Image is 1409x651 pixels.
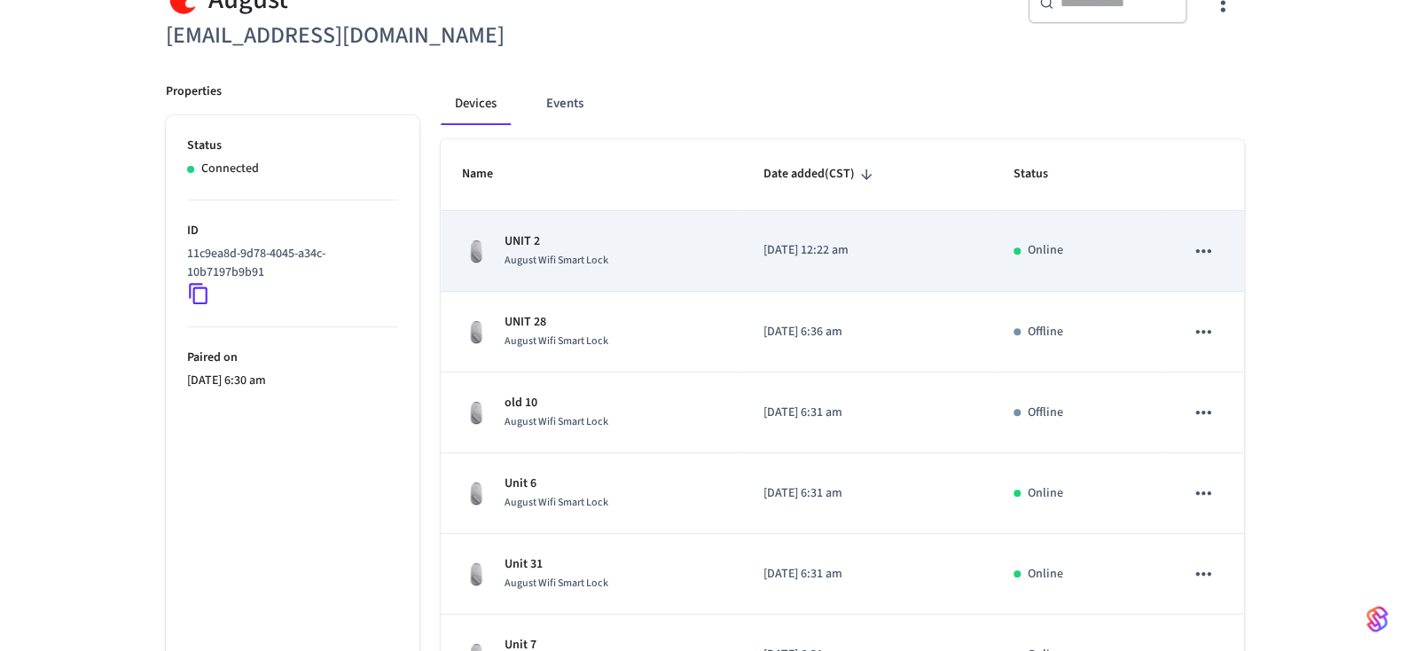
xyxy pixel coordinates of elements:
p: Online [1028,565,1063,584]
p: UNIT 2 [505,232,608,251]
span: Status [1014,161,1071,188]
p: Connected [201,160,259,178]
p: Paired on [187,349,398,367]
img: August Wifi Smart Lock 3rd Gen, Silver, Front [462,560,490,588]
p: Offline [1028,323,1063,341]
img: August Wifi Smart Lock 3rd Gen, Silver, Front [462,479,490,507]
p: Online [1028,484,1063,503]
p: Properties [166,82,222,101]
p: [DATE] 6:36 am [763,323,972,341]
p: [DATE] 6:31 am [763,484,972,503]
button: Events [532,82,598,125]
h6: [EMAIL_ADDRESS][DOMAIN_NAME] [166,18,694,54]
p: old 10 [505,394,608,412]
p: [DATE] 12:22 am [763,241,972,260]
span: August Wifi Smart Lock [505,495,608,510]
span: Date added(CST) [763,161,878,188]
p: [DATE] 6:31 am [763,404,972,422]
p: Offline [1028,404,1063,422]
p: [DATE] 6:31 am [763,565,972,584]
img: August Wifi Smart Lock 3rd Gen, Silver, Front [462,318,490,346]
div: connected account tabs [441,82,1244,125]
span: Name [462,161,516,188]
img: SeamLogoGradient.69752ec5.svg [1366,605,1388,633]
span: August Wifi Smart Lock [505,253,608,268]
p: Status [187,137,398,155]
p: Online [1028,241,1063,260]
p: 11c9ea8d-9d78-4045-a34c-10b7197b9b91 [187,245,391,282]
p: Unit 31 [505,555,608,574]
span: August Wifi Smart Lock [505,414,608,429]
p: ID [187,222,398,240]
p: UNIT 28 [505,313,608,332]
span: August Wifi Smart Lock [505,333,608,349]
p: Unit 6 [505,475,608,493]
img: August Wifi Smart Lock 3rd Gen, Silver, Front [462,237,490,265]
span: August Wifi Smart Lock [505,576,608,591]
img: August Wifi Smart Lock 3rd Gen, Silver, Front [462,398,490,427]
button: Devices [441,82,511,125]
p: [DATE] 6:30 am [187,372,398,390]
